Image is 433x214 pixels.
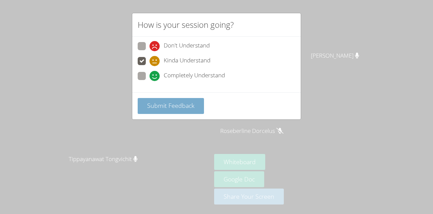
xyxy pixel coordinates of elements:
span: Don't Understand [164,41,210,51]
h2: How is your session going? [138,19,234,31]
span: Completely Understand [164,71,225,81]
span: Kinda Understand [164,56,210,66]
button: Submit Feedback [138,98,204,114]
span: Submit Feedback [147,101,195,110]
